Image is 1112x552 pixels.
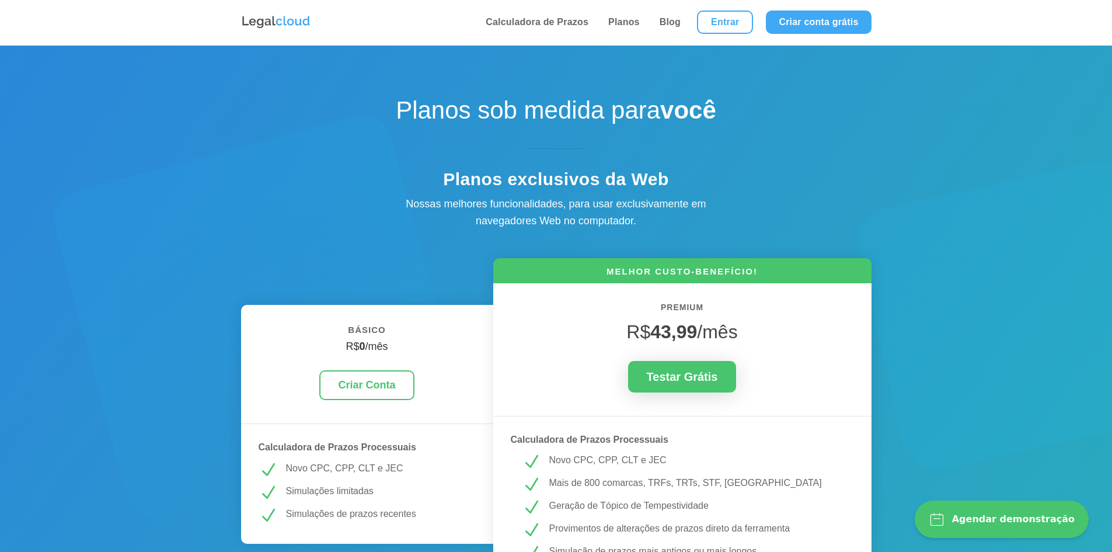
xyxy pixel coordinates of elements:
p: Simulações limitadas [286,484,476,499]
strong: Calculadora de Prazos Processuais [259,442,416,452]
span: N [522,521,541,540]
span: R$ /mês [626,321,737,342]
h1: Planos sob medida para [352,96,761,131]
p: Novo CPC, CPP, CLT e JEC [286,461,476,476]
strong: Calculadora de Prazos Processuais [511,435,668,445]
p: Provimentos de alterações de prazos direto da ferramenta [549,521,843,536]
p: Novo CPC, CPP, CLT e JEC [549,453,843,468]
p: Geração de Tópico de Tempestividade [549,498,843,513]
a: Criar Conta [319,370,414,400]
p: Simulações de prazos recentes [286,506,476,522]
h6: PREMIUM [511,301,854,321]
strong: você [660,96,716,124]
span: N [522,498,541,517]
span: N [259,461,277,480]
span: N [522,475,541,494]
img: Logo da Legalcloud [241,15,311,30]
div: Nossas melhores funcionalidades, para usar exclusivamente em navegadores Web no computador. [381,196,731,230]
a: Testar Grátis [628,361,737,393]
h4: R$ /mês [259,341,476,359]
a: Criar conta grátis [766,11,871,34]
a: Entrar [697,11,753,34]
strong: 0 [359,341,365,352]
p: Mais de 800 comarcas, TRFs, TRTs, STF, [GEOGRAPHIC_DATA] [549,475,843,491]
span: N [522,453,541,471]
strong: 43,99 [650,321,697,342]
h6: BÁSICO [259,322,476,343]
h4: Planos exclusivos da Web [352,169,761,196]
span: N [259,506,277,525]
h6: MELHOR CUSTO-BENEFÍCIO! [493,265,872,283]
span: N [259,484,277,502]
